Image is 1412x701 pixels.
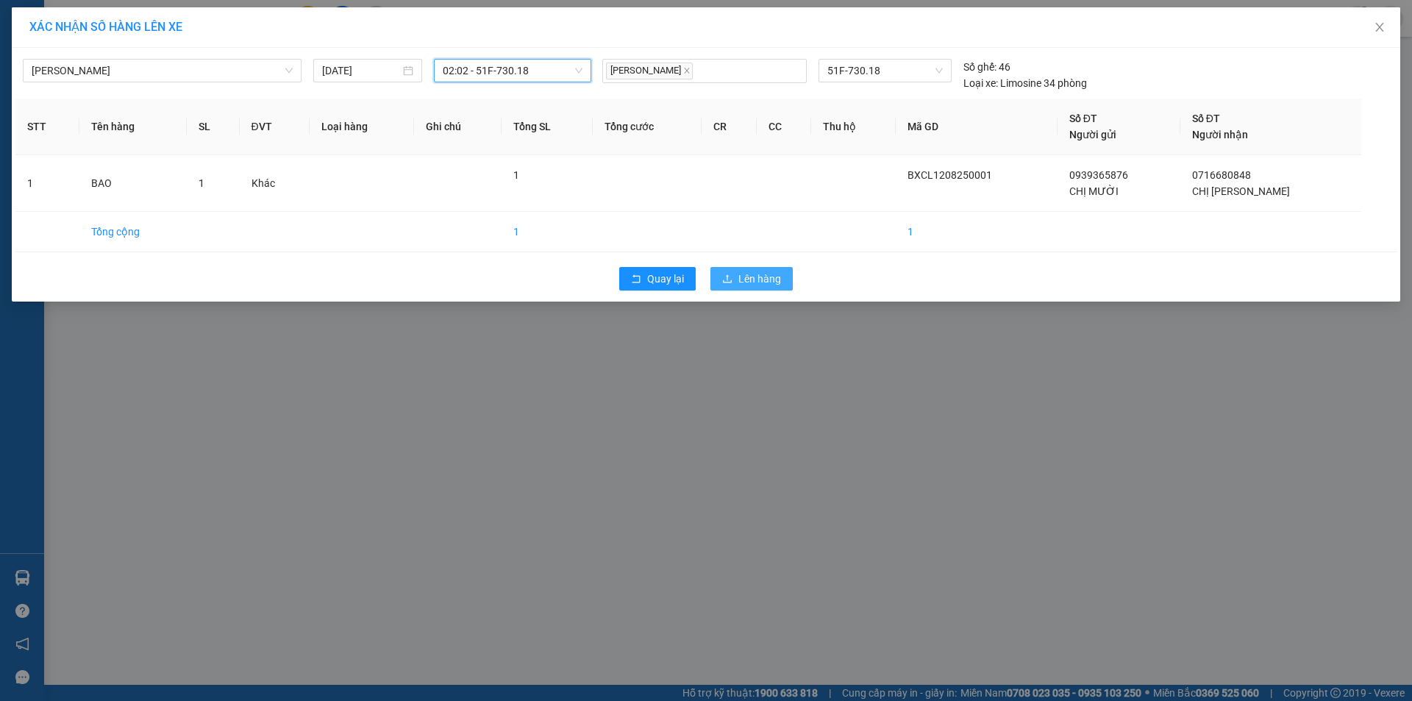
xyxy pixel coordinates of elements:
span: Cao Lãnh - Hồ Chí Minh [32,60,293,82]
th: Tổng SL [502,99,593,155]
span: XÁC NHẬN SỐ HÀNG LÊN XE [29,20,182,34]
th: Ghi chú [414,99,502,155]
td: 1 [896,212,1057,252]
span: Số ĐT [1192,113,1220,124]
th: Thu hộ [811,99,896,155]
input: 12/08/2025 [322,63,400,79]
td: 1 [502,212,593,252]
th: Loại hàng [310,99,414,155]
th: ĐVT [240,99,310,155]
span: Loại xe: [963,75,998,91]
span: upload [722,274,732,285]
th: Mã GD [896,99,1057,155]
td: Khác [240,155,310,212]
th: CC [757,99,812,155]
span: 02:02 - 51F-730.18 [443,60,582,82]
td: Tổng cộng [79,212,187,252]
th: STT [15,99,79,155]
span: 51F-730.18 [827,60,942,82]
span: Lên hàng [738,271,781,287]
span: close [683,67,691,74]
span: Người nhận [1192,129,1248,140]
span: [PERSON_NAME] [606,63,693,79]
span: rollback [631,274,641,285]
span: Người gửi [1069,129,1116,140]
span: close [1374,21,1386,33]
button: uploadLên hàng [710,267,793,291]
span: 1 [513,169,519,181]
span: 0939365876 [1069,169,1128,181]
td: BAO [79,155,187,212]
span: 0716680848 [1192,169,1251,181]
th: Tổng cước [593,99,702,155]
span: 1 [199,177,204,189]
span: CHỊ MƯỜI [1069,185,1119,197]
td: 1 [15,155,79,212]
span: BXCL1208250001 [908,169,992,181]
span: Quay lại [647,271,684,287]
span: CHỊ [PERSON_NAME] [1192,185,1290,197]
button: Close [1359,7,1400,49]
div: Limosine 34 phòng [963,75,1087,91]
button: rollbackQuay lại [619,267,696,291]
div: 46 [963,59,1010,75]
span: Số ghế: [963,59,996,75]
th: Tên hàng [79,99,187,155]
th: CR [702,99,757,155]
th: SL [187,99,240,155]
span: Số ĐT [1069,113,1097,124]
